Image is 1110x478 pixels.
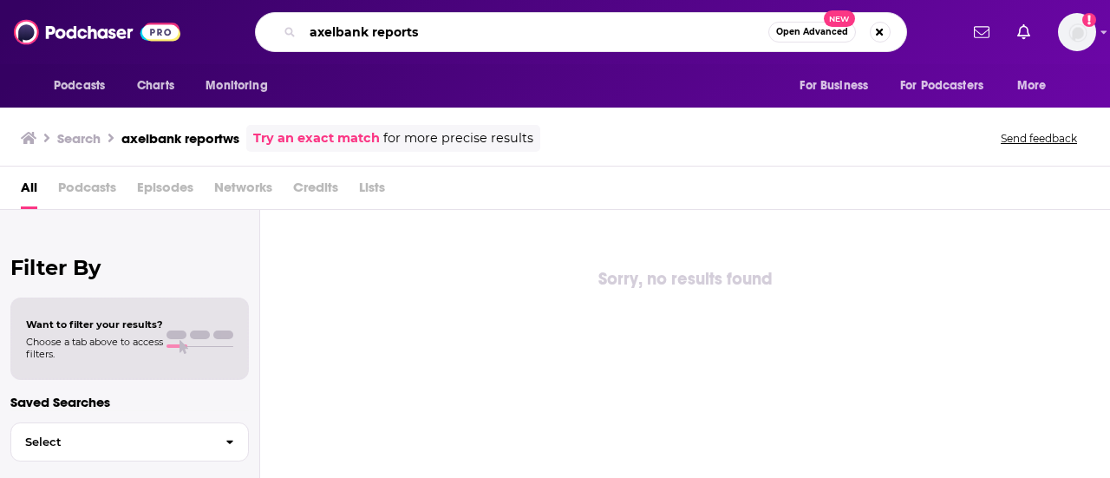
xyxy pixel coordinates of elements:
[137,74,174,98] span: Charts
[1058,13,1096,51] button: Show profile menu
[1058,13,1096,51] span: Logged in as ShannonHennessey
[14,16,180,49] img: Podchaser - Follow, Share and Rate Podcasts
[126,69,185,102] a: Charts
[996,131,1082,146] button: Send feedback
[824,10,855,27] span: New
[21,174,37,209] a: All
[121,130,239,147] h3: axelbank reportws
[776,28,848,36] span: Open Advanced
[359,174,385,209] span: Lists
[1082,13,1096,27] svg: Add a profile image
[293,174,338,209] span: Credits
[26,336,163,360] span: Choose a tab above to access filters.
[768,22,856,43] button: Open AdvancedNew
[11,436,212,448] span: Select
[57,130,101,147] h3: Search
[1010,17,1037,47] a: Show notifications dropdown
[1017,74,1047,98] span: More
[10,255,249,280] h2: Filter By
[10,394,249,410] p: Saved Searches
[214,174,272,209] span: Networks
[303,18,768,46] input: Search podcasts, credits, & more...
[193,69,290,102] button: open menu
[253,128,380,148] a: Try an exact match
[800,74,868,98] span: For Business
[900,74,983,98] span: For Podcasters
[137,174,193,209] span: Episodes
[383,128,533,148] span: for more precise results
[787,69,890,102] button: open menu
[967,17,996,47] a: Show notifications dropdown
[889,69,1009,102] button: open menu
[42,69,127,102] button: open menu
[1058,13,1096,51] img: User Profile
[1005,69,1068,102] button: open menu
[58,174,116,209] span: Podcasts
[54,74,105,98] span: Podcasts
[206,74,267,98] span: Monitoring
[10,422,249,462] button: Select
[260,265,1110,293] div: Sorry, no results found
[26,318,163,331] span: Want to filter your results?
[255,12,907,52] div: Search podcasts, credits, & more...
